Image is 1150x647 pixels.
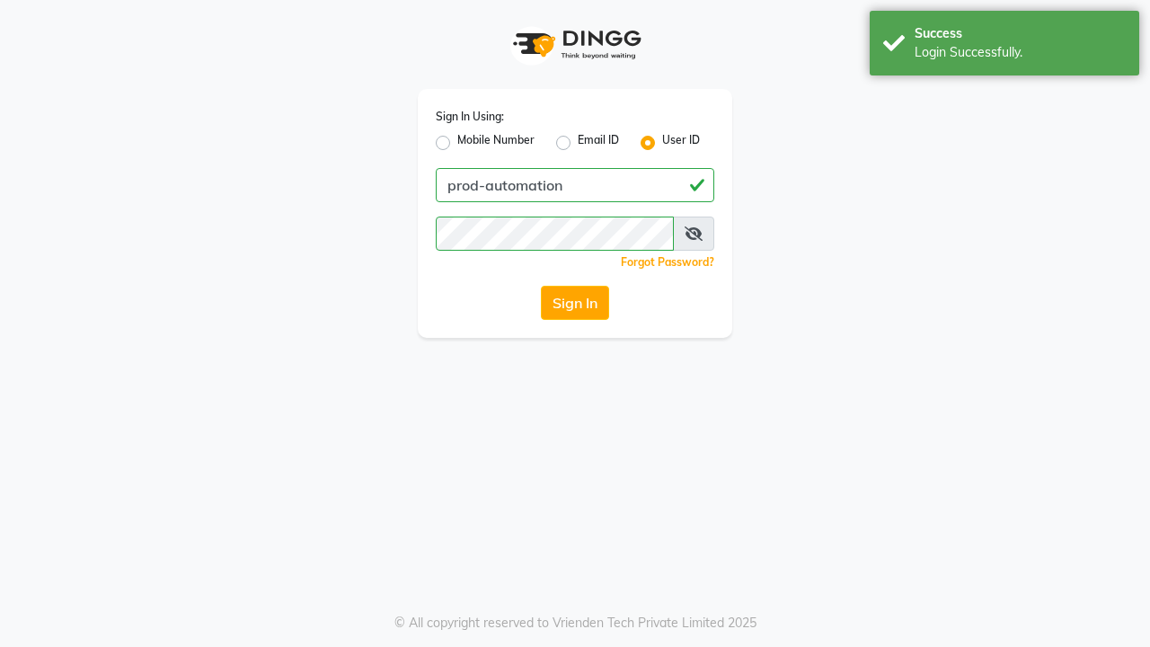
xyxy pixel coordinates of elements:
[578,132,619,154] label: Email ID
[436,168,714,202] input: Username
[457,132,535,154] label: Mobile Number
[541,286,609,320] button: Sign In
[662,132,700,154] label: User ID
[436,109,504,125] label: Sign In Using:
[621,255,714,269] a: Forgot Password?
[915,43,1126,62] div: Login Successfully.
[915,24,1126,43] div: Success
[503,18,647,71] img: logo1.svg
[436,217,674,251] input: Username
